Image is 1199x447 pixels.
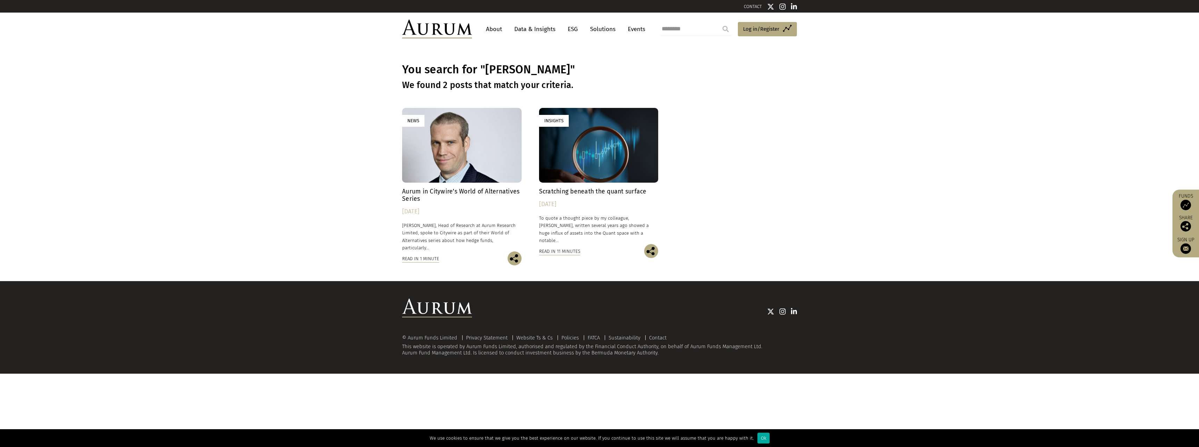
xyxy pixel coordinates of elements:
[539,108,659,244] a: Insights Scratching beneath the quant surface [DATE] To quote a thought piece by my colleague, [P...
[744,4,762,9] a: CONTACT
[539,199,659,209] div: [DATE]
[402,222,522,251] p: [PERSON_NAME], Head of Research at Aurum Research Limited, spoke to Citywire as part of their Wor...
[738,22,797,37] a: Log in/Register
[402,80,797,90] h3: We found 2 posts that match your criteria.
[402,108,522,251] a: News Aurum in Citywire’s World of Alternatives Series [DATE] [PERSON_NAME], Head of Research at A...
[466,335,508,341] a: Privacy Statement
[767,308,774,315] img: Twitter icon
[624,23,645,36] a: Events
[588,335,600,341] a: FATCA
[516,335,553,341] a: Website Ts & Cs
[402,335,461,340] div: © Aurum Funds Limited
[779,3,786,10] img: Instagram icon
[1176,193,1196,210] a: Funds
[1180,200,1191,210] img: Access Funds
[1180,243,1191,254] img: Sign up to our newsletter
[402,335,797,356] div: This website is operated by Aurum Funds Limited, authorised and regulated by the Financial Conduc...
[1180,221,1191,232] img: Share this post
[511,23,559,36] a: Data & Insights
[561,335,579,341] a: Policies
[539,115,569,126] div: Insights
[1176,215,1196,232] div: Share
[539,214,659,244] p: To quote a thought piece by my colleague, [PERSON_NAME], written several years ago showed a huge ...
[539,248,580,255] div: Read in 11 minutes
[791,3,797,10] img: Linkedin icon
[402,188,522,203] h4: Aurum in Citywire’s World of Alternatives Series
[767,3,774,10] img: Twitter icon
[402,255,439,263] div: Read in 1 minute
[402,299,472,317] img: Aurum Logo
[402,63,797,76] h1: You search for "[PERSON_NAME]"
[779,308,786,315] img: Instagram icon
[587,23,619,36] a: Solutions
[1176,237,1196,254] a: Sign up
[402,20,472,38] img: Aurum
[644,244,658,258] img: Share this post
[508,251,522,265] img: Share this post
[743,25,779,33] span: Log in/Register
[609,335,640,341] a: Sustainability
[719,22,733,36] input: Submit
[649,335,667,341] a: Contact
[791,308,797,315] img: Linkedin icon
[564,23,581,36] a: ESG
[402,115,424,126] div: News
[482,23,506,36] a: About
[539,188,659,195] h4: Scratching beneath the quant surface
[402,207,522,217] div: [DATE]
